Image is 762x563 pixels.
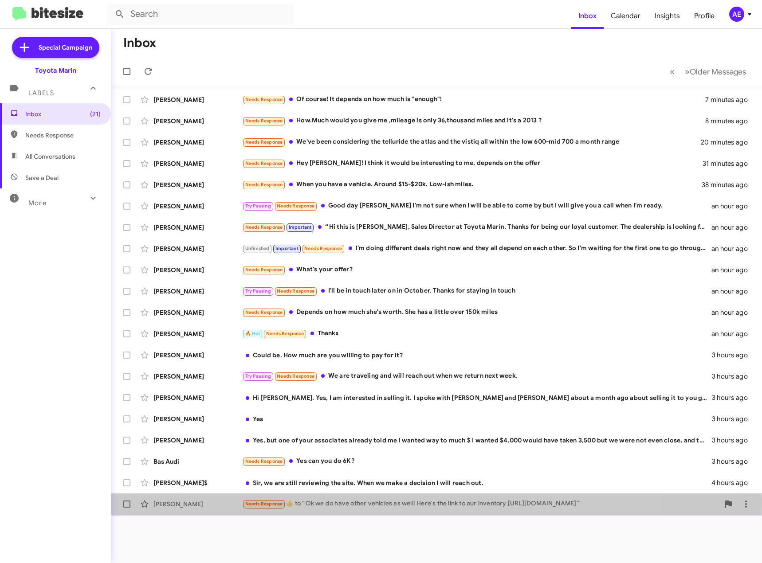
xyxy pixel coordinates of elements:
[703,159,755,168] div: 31 minutes ago
[245,97,283,102] span: Needs Response
[25,173,59,182] span: Save a Deal
[705,117,755,125] div: 8 minutes ago
[702,138,755,147] div: 20 minutes ago
[153,266,242,274] div: [PERSON_NAME]
[245,373,271,379] span: Try Pausing
[242,456,712,466] div: Yes can you do 6K?
[680,63,751,81] button: Next
[153,308,242,317] div: [PERSON_NAME]
[712,436,755,445] div: 3 hours ago
[25,152,75,161] span: All Conversations
[28,199,47,207] span: More
[25,109,101,118] span: Inbox
[245,331,260,336] span: 🔥 Hot
[304,246,342,251] span: Needs Response
[712,414,755,423] div: 3 hours ago
[571,3,604,29] a: Inbox
[242,243,711,254] div: I'm doing different deals right now and they all depend on each other. So I'm waiting for the fir...
[12,37,99,58] a: Special Campaign
[153,159,242,168] div: [PERSON_NAME]
[153,372,242,381] div: [PERSON_NAME]
[35,66,76,75] div: Toyota Marin
[245,458,283,464] span: Needs Response
[242,436,712,445] div: Yes, but one of your associates already told me I wanted way to much $ I wanted $4,000 would have...
[153,393,242,402] div: [PERSON_NAME]
[28,89,54,97] span: Labels
[275,246,299,251] span: Important
[39,43,92,52] span: Special Campaign
[277,288,314,294] span: Needs Response
[242,94,705,105] div: Of course! It depends on how much is "enough"!
[712,351,755,360] div: 3 hours ago
[153,180,242,189] div: [PERSON_NAME]
[153,500,242,508] div: [PERSON_NAME]
[242,180,702,190] div: When you have a vehicle. Around $15-$20k. Low-ish miles.
[687,3,722,29] a: Profile
[711,329,755,338] div: an hour ago
[670,66,675,77] span: «
[245,118,283,124] span: Needs Response
[648,3,687,29] a: Insights
[711,266,755,274] div: an hour ago
[107,4,294,25] input: Search
[25,131,101,140] span: Needs Response
[242,478,711,487] div: Sir, we are still reviewing the site. When we make a decision I will reach out.
[153,223,242,232] div: [PERSON_NAME]
[242,137,702,147] div: We've been considering the telluride the atlas and the vistiq all within the low 600-mid 700 a mo...
[664,63,680,81] button: Previous
[722,7,752,22] button: AE
[90,109,101,118] span: (21)
[242,265,711,275] div: What's your offer?
[153,95,242,104] div: [PERSON_NAME]
[123,36,156,50] h1: Inbox
[153,478,242,487] div: [PERSON_NAME]$
[242,499,719,509] div: ​👍​ to “ Ok we do have other vehicles as well! Here's the link to our inventory [URL][DOMAIN_NAME] ”
[245,160,283,166] span: Needs Response
[153,287,242,296] div: [PERSON_NAME]
[702,180,755,189] div: 38 minutes ago
[242,116,705,126] div: How.Much would you give me ,mileage is only 36,thousand miles and it's a 2013 ?
[153,414,242,423] div: [PERSON_NAME]
[712,393,755,402] div: 3 hours ago
[711,244,755,253] div: an hour ago
[153,329,242,338] div: [PERSON_NAME]
[153,138,242,147] div: [PERSON_NAME]
[685,66,690,77] span: »
[245,267,283,273] span: Needs Response
[712,457,755,466] div: 3 hours ago
[245,309,283,315] span: Needs Response
[711,478,755,487] div: 4 hours ago
[242,351,712,360] div: Could be. How much are you willing to pay for it?
[711,287,755,296] div: an hour ago
[245,501,283,507] span: Needs Response
[711,202,755,211] div: an hour ago
[153,457,242,466] div: Bas Audi
[242,158,703,168] div: Hey [PERSON_NAME]! I think it would be interesting to me, depends on the offer
[712,372,755,381] div: 3 hours ago
[242,286,711,296] div: I'll be in touch later on in October. Thanks for staying in touch
[711,223,755,232] div: an hour ago
[690,67,746,77] span: Older Messages
[245,139,283,145] span: Needs Response
[242,414,712,423] div: Yes
[242,393,712,402] div: Hi [PERSON_NAME]. Yes, I am interested in selling it. I spoke with [PERSON_NAME] and [PERSON_NAME...
[277,373,314,379] span: Needs Response
[289,224,312,230] span: Important
[245,246,270,251] span: Unfinished
[153,202,242,211] div: [PERSON_NAME]
[705,95,755,104] div: 7 minutes ago
[711,308,755,317] div: an hour ago
[277,203,314,209] span: Needs Response
[242,201,711,211] div: Good day [PERSON_NAME] I'm not sure when I will be able to come by but I will give you a call whe...
[153,436,242,445] div: [PERSON_NAME]
[153,117,242,125] div: [PERSON_NAME]
[245,182,283,188] span: Needs Response
[245,288,271,294] span: Try Pausing
[604,3,648,29] a: Calendar
[153,244,242,253] div: [PERSON_NAME]
[245,224,283,230] span: Needs Response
